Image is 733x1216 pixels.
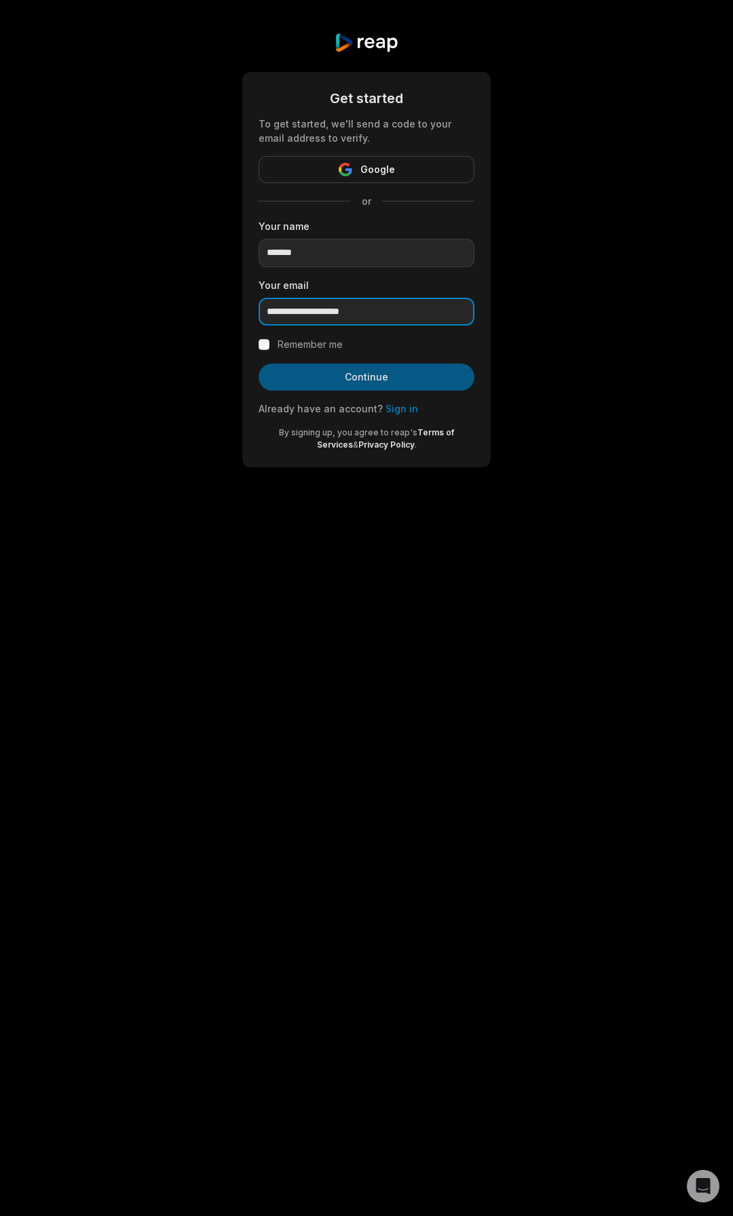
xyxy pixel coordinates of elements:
span: Google [360,161,395,178]
button: Continue [259,364,474,391]
div: Open Intercom Messenger [687,1170,719,1202]
span: Already have an account? [259,403,383,414]
label: Your email [259,278,474,292]
label: Your name [259,219,474,233]
span: . [415,439,417,450]
div: To get started, we'll send a code to your email address to verify. [259,117,474,145]
a: Privacy Policy [358,439,415,450]
div: Get started [259,88,474,109]
span: By signing up, you agree to reap's [279,427,417,437]
span: or [351,194,382,208]
button: Google [259,156,474,183]
label: Remember me [278,336,343,353]
a: Sign in [386,403,418,414]
img: reap [334,33,398,53]
span: & [353,439,358,450]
